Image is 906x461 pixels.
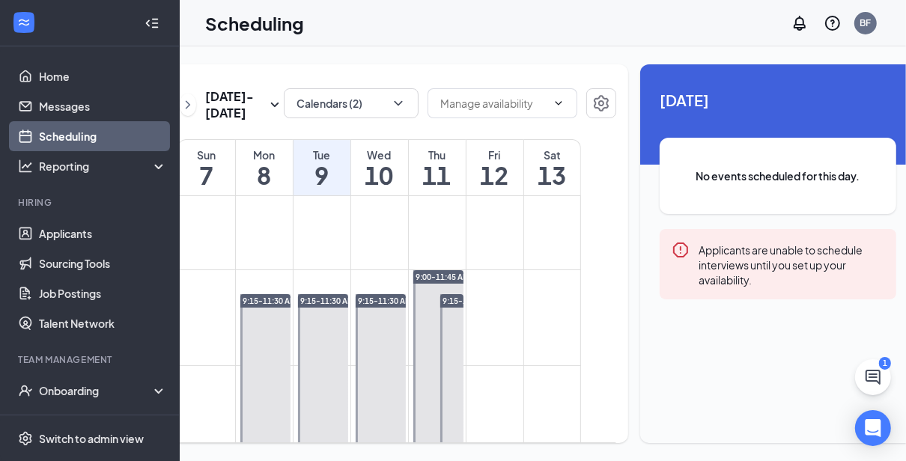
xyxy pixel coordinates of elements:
h1: Scheduling [205,10,304,36]
div: 1 [879,357,891,370]
div: Open Intercom Messenger [855,410,891,446]
a: Scheduling [39,121,167,151]
div: Sat [524,147,581,162]
svg: UserCheck [18,383,33,398]
div: Switch to admin view [39,431,144,446]
span: 9:15-11:30 AM [243,296,297,306]
h1: 13 [524,162,581,188]
svg: ChevronDown [391,96,406,111]
span: [DATE] [660,88,896,112]
a: September 9, 2025 [294,140,350,195]
div: Hiring [18,196,164,209]
span: 9:00-11:45 AM [416,272,470,282]
div: Onboarding [39,383,154,398]
a: September 11, 2025 [409,140,466,195]
svg: Settings [592,94,610,112]
div: Fri [466,147,523,162]
span: 9:15-11:30 AM [359,296,413,306]
a: Talent Network [39,308,167,338]
a: September 12, 2025 [466,140,523,195]
a: Sourcing Tools [39,248,167,278]
div: Reporting [39,159,168,174]
button: Calendars (2)ChevronDown [284,88,419,118]
h3: [DATE] - [DATE] [205,88,266,121]
h1: 9 [294,162,350,188]
svg: Notifications [791,14,809,32]
svg: Settings [18,431,33,446]
div: BF [860,16,872,29]
a: Home [39,61,167,91]
a: September 10, 2025 [351,140,408,195]
svg: SmallChevronDown [266,96,284,114]
input: Manage availability [440,95,547,112]
span: No events scheduled for this day. [690,168,866,184]
a: September 7, 2025 [178,140,235,195]
h1: 7 [178,162,235,188]
div: Wed [351,147,408,162]
svg: ChatActive [864,368,882,386]
a: Job Postings [39,278,167,308]
h1: 8 [236,162,293,188]
button: ChevronRight [180,94,196,116]
div: Thu [409,147,466,162]
button: ChatActive [855,359,891,395]
a: September 13, 2025 [524,140,581,195]
a: Team [39,406,167,436]
div: Tue [294,147,350,162]
svg: Error [672,241,690,259]
svg: ChevronDown [553,97,565,109]
span: 9:15-11:30 AM [443,296,497,306]
svg: QuestionInfo [824,14,842,32]
button: Settings [586,88,616,118]
svg: Analysis [18,159,33,174]
a: Settings [586,88,616,121]
a: Messages [39,91,167,121]
div: Team Management [18,353,164,366]
a: September 8, 2025 [236,140,293,195]
h1: 11 [409,162,466,188]
svg: ChevronRight [180,96,195,114]
div: Mon [236,147,293,162]
span: 9:15-11:30 AM [301,296,355,306]
a: Applicants [39,219,167,248]
svg: WorkstreamLogo [16,15,31,30]
div: Applicants are unable to schedule interviews until you set up your availability. [699,241,884,287]
h1: 12 [466,162,523,188]
div: Sun [178,147,235,162]
svg: Collapse [145,16,159,31]
h1: 10 [351,162,408,188]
